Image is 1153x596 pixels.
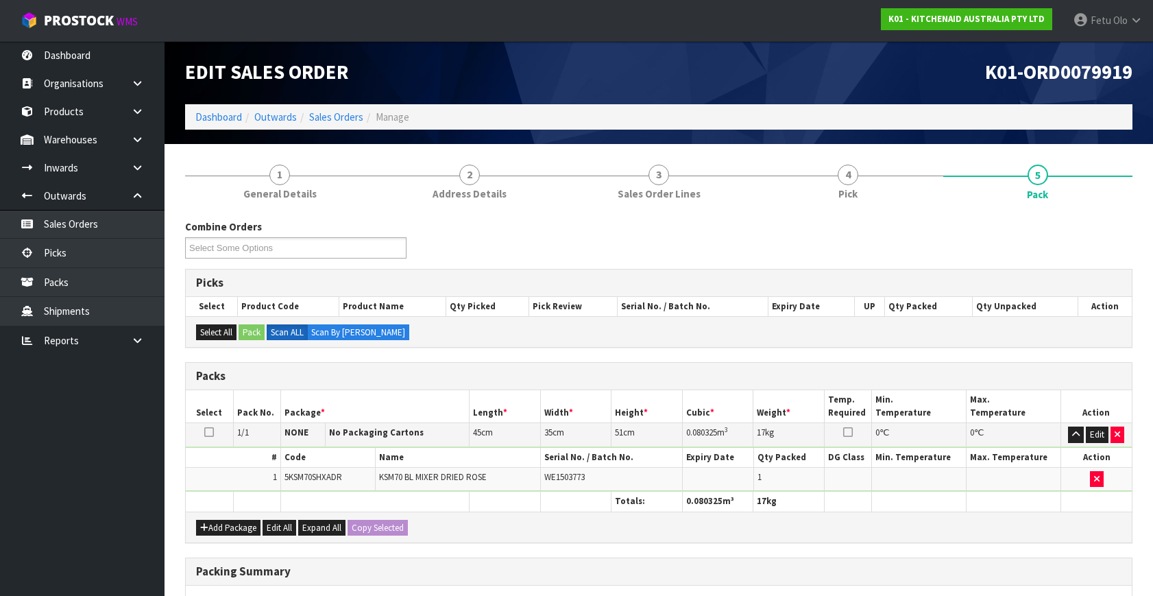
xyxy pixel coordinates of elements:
[972,297,1078,316] th: Qty Unpacked
[686,427,717,438] span: 0.080325
[263,520,296,536] button: Edit All
[985,60,1132,84] span: K01-ORD0079919
[611,423,683,447] td: cm
[611,492,683,512] th: Totals:
[376,110,409,123] span: Manage
[1027,187,1048,202] span: Pack
[1113,14,1128,27] span: Olo
[753,423,825,447] td: kg
[768,297,855,316] th: Expiry Date
[682,423,753,447] td: m
[544,427,553,438] span: 35
[459,165,480,185] span: 2
[825,448,872,468] th: DG Class
[888,13,1045,25] strong: K01 - KITCHENAID AUSTRALIA PTY LTD
[824,390,871,422] th: Temp. Required
[1091,14,1111,27] span: Fetu
[682,390,753,422] th: Cubic
[302,522,341,534] span: Expand All
[307,324,409,341] label: Scan By [PERSON_NAME]
[185,60,348,84] span: Edit Sales Order
[237,427,249,438] span: 1/1
[196,565,1121,578] h3: Packing Summary
[379,471,487,483] span: KSM70 BL MIXER DRIED ROSE
[339,297,446,316] th: Product Name
[21,12,38,29] img: cube-alt.png
[753,492,825,512] th: kg
[239,324,265,341] button: Pack
[757,427,765,438] span: 17
[872,448,967,468] th: Min. Temperature
[284,471,342,483] span: 5KSM70SHXADR
[329,427,424,438] strong: No Packaging Cartons
[615,427,623,438] span: 51
[757,471,762,483] span: 1
[1061,448,1132,468] th: Action
[470,390,541,422] th: Length
[375,448,541,468] th: Name
[44,12,114,29] span: ProStock
[544,471,585,483] span: WE1503773
[540,390,611,422] th: Width
[309,110,363,123] a: Sales Orders
[618,297,768,316] th: Serial No. / Batch No.
[686,495,723,507] span: 0.080325
[186,390,233,422] th: Select
[1086,427,1108,443] button: Edit
[540,423,611,447] td: cm
[838,187,858,201] span: Pick
[1028,165,1048,185] span: 5
[196,520,260,536] button: Add Package
[757,495,766,507] span: 17
[753,448,825,468] th: Qty Packed
[683,448,754,468] th: Expiry Date
[186,297,238,316] th: Select
[648,165,669,185] span: 3
[541,448,683,468] th: Serial No. / Batch No.
[280,448,375,468] th: Code
[196,276,1121,289] h3: Picks
[753,390,825,422] th: Weight
[875,427,879,438] span: 0
[871,390,966,422] th: Min. Temperature
[871,423,966,447] td: ℃
[1060,390,1132,422] th: Action
[529,297,618,316] th: Pick Review
[185,219,262,234] label: Combine Orders
[838,165,858,185] span: 4
[186,448,280,468] th: #
[117,15,138,28] small: WMS
[970,427,974,438] span: 0
[243,187,317,201] span: General Details
[195,110,242,123] a: Dashboard
[967,448,1061,468] th: Max. Temperature
[682,492,753,512] th: m³
[473,427,481,438] span: 45
[446,297,529,316] th: Qty Picked
[254,110,297,123] a: Outwards
[267,324,308,341] label: Scan ALL
[273,471,277,483] span: 1
[884,297,972,316] th: Qty Packed
[725,425,728,434] sup: 3
[280,390,470,422] th: Package
[1078,297,1132,316] th: Action
[348,520,408,536] button: Copy Selected
[966,390,1060,422] th: Max. Temperature
[881,8,1052,30] a: K01 - KITCHENAID AUSTRALIA PTY LTD
[298,520,345,536] button: Expand All
[966,423,1060,447] td: ℃
[196,370,1121,383] h3: Packs
[855,297,885,316] th: UP
[433,187,507,201] span: Address Details
[238,297,339,316] th: Product Code
[284,427,308,438] strong: NONE
[618,187,701,201] span: Sales Order Lines
[611,390,683,422] th: Height
[269,165,290,185] span: 1
[470,423,541,447] td: cm
[196,324,236,341] button: Select All
[233,390,280,422] th: Pack No.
